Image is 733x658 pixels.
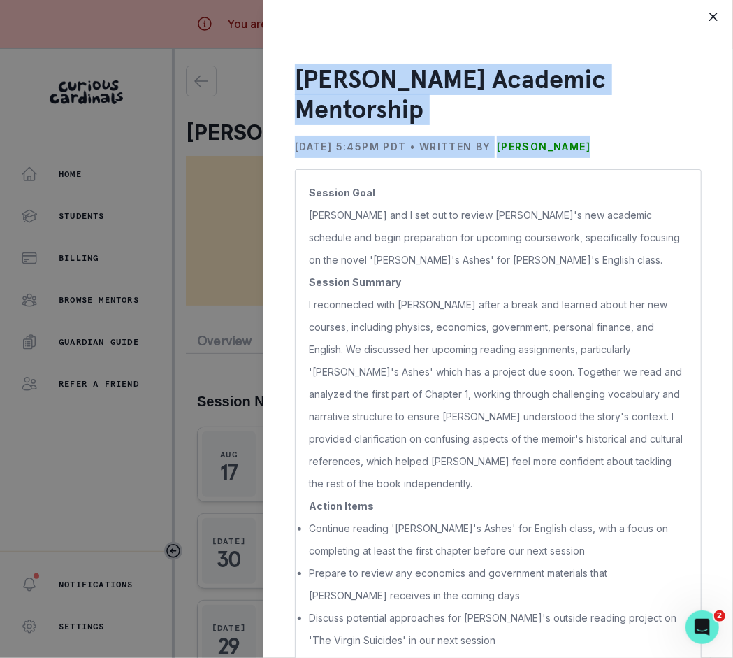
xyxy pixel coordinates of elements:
[309,187,375,199] b: Session Goal
[309,607,688,652] li: Discuss potential approaches for [PERSON_NAME]'s outside reading project on 'The Virgin Suicides'...
[685,610,719,644] iframe: Intercom live chat
[295,136,491,158] p: [DATE] 5:45PM PDT • Written by
[309,276,401,288] b: Session Summary
[497,136,590,158] p: [PERSON_NAME]
[714,610,725,622] span: 2
[309,500,374,512] b: Action Items
[309,294,688,495] p: I reconnected with [PERSON_NAME] after a break and learned about her new courses, including physi...
[309,517,688,562] li: Continue reading '[PERSON_NAME]'s Ashes' for English class, with a focus on completing at least t...
[309,204,688,271] p: [PERSON_NAME] and I set out to review [PERSON_NAME]'s new academic schedule and begin preparation...
[295,64,702,124] h3: [PERSON_NAME] Academic Mentorship
[702,6,725,28] button: Close
[309,562,688,607] li: Prepare to review any economics and government materials that [PERSON_NAME] receives in the comin...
